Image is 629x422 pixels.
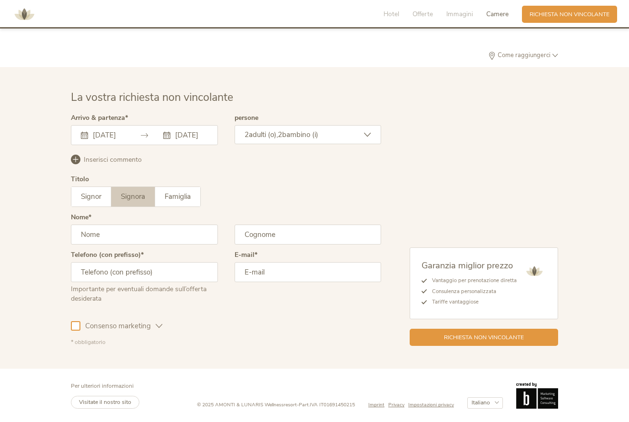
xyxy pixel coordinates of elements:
input: Arrivo [90,130,125,140]
span: Part.IVA IT01691450215 [299,401,355,408]
span: Richiesta non vincolante [530,10,609,19]
div: * obbligatorio [71,338,381,346]
a: Imprint [368,402,388,409]
img: Brandnamic GmbH | Leading Hospitality Solutions [516,383,558,409]
span: Come raggiungerci [496,52,552,59]
div: Importante per eventuali domande sull’offerta desiderata [71,282,218,303]
a: Impostazioni privacy [408,402,454,409]
label: Telefono (con prefisso) [71,252,144,258]
span: Signor [81,192,101,201]
li: Consulenza personalizzata [427,286,517,297]
li: Vantaggio per prenotazione diretta [427,275,517,286]
img: AMONTI & LUNARIS Wellnessresort [522,259,546,283]
a: Privacy [388,402,408,409]
span: adulti (o), [249,130,278,139]
span: Privacy [388,401,404,408]
span: Camere [486,10,509,19]
input: Nome [71,225,218,245]
li: Tariffe vantaggiose [427,297,517,307]
span: Signora [121,192,145,201]
span: La vostra richiesta non vincolante [71,90,233,105]
input: Partenza [173,130,207,140]
span: Hotel [383,10,399,19]
input: E-mail [235,262,382,282]
label: persone [235,115,258,121]
span: Immagini [446,10,473,19]
label: Nome [71,214,91,221]
span: bambino (i) [282,130,318,139]
input: Telefono (con prefisso) [71,262,218,282]
span: Famiglia [165,192,191,201]
span: Imprint [368,401,384,408]
span: © 2025 AMONTI & LUNARIS Wellnessresort [197,401,297,408]
label: Arrivo & partenza [71,115,128,121]
span: Consenso marketing [80,321,156,331]
span: - [297,401,299,408]
div: Titolo [71,176,89,183]
span: Visitate il nostro sito [79,398,131,406]
input: Cognome [235,225,382,245]
span: Offerte [413,10,433,19]
span: Inserisci commento [84,155,142,165]
span: 2 [245,130,249,139]
span: 2 [278,130,282,139]
span: Impostazioni privacy [408,401,454,408]
a: Visitate il nostro sito [71,396,139,409]
a: AMONTI & LUNARIS Wellnessresort [10,11,39,17]
span: Per ulteriori informazioni [71,382,134,390]
span: Richiesta non vincolante [444,334,524,342]
span: Garanzia miglior prezzo [422,259,513,271]
label: E-mail [235,252,257,258]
